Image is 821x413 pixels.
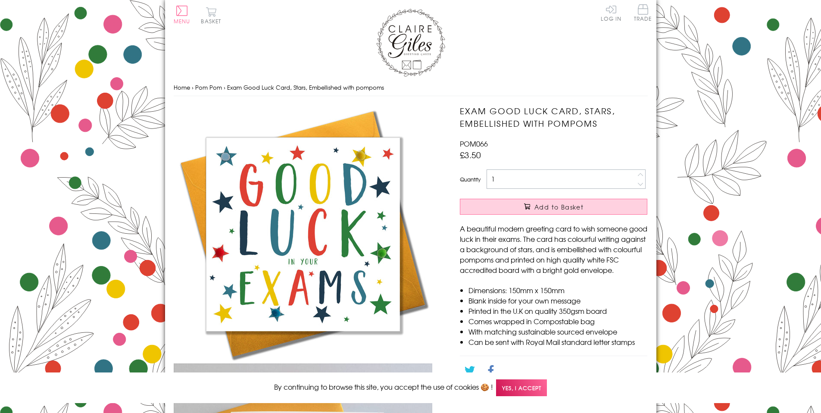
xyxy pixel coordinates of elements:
[496,379,547,396] span: Yes, I accept
[601,4,621,21] a: Log In
[192,83,194,91] span: ›
[534,203,584,211] span: Add to Basket
[468,295,647,306] li: Blank inside for your own message
[460,223,647,275] p: A beautiful modern greeting card to wish someone good luck in their exams. The card has colourful...
[460,138,488,149] span: POM066
[460,105,647,130] h1: Exam Good Luck Card, Stars, Embellished with pompoms
[174,105,432,363] img: Exam Good Luck Card, Stars, Embellished with pompoms
[174,6,190,24] button: Menu
[460,175,481,183] label: Quantity
[460,149,481,161] span: £3.50
[634,4,652,23] a: Trade
[460,199,647,215] button: Add to Basket
[468,316,647,326] li: Comes wrapped in Compostable bag
[174,79,648,97] nav: breadcrumbs
[376,9,445,77] img: Claire Giles Greetings Cards
[174,17,190,25] span: Menu
[195,83,222,91] a: Pom Pom
[468,326,647,337] li: With matching sustainable sourced envelope
[174,83,190,91] a: Home
[227,83,384,91] span: Exam Good Luck Card, Stars, Embellished with pompoms
[224,83,225,91] span: ›
[468,337,647,347] li: Can be sent with Royal Mail standard letter stamps
[468,306,647,316] li: Printed in the U.K on quality 350gsm board
[200,7,223,24] button: Basket
[468,285,647,295] li: Dimensions: 150mm x 150mm
[634,4,652,21] span: Trade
